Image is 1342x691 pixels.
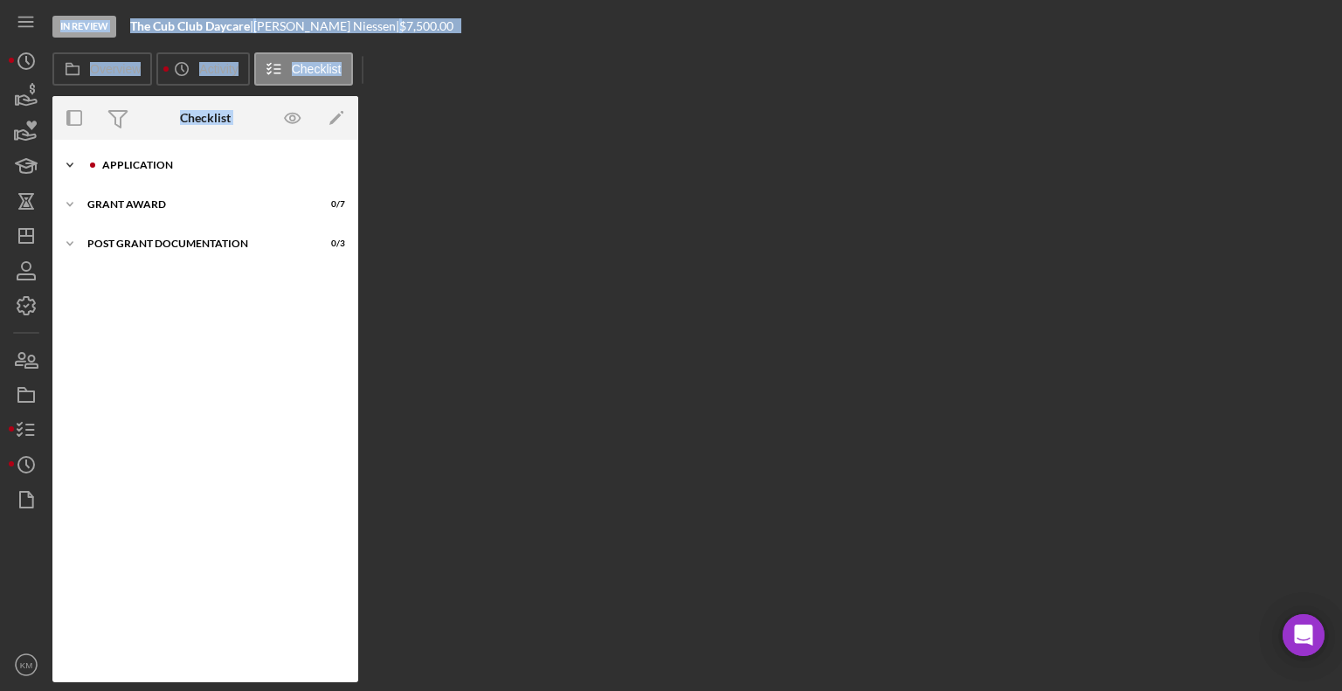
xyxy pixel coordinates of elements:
[314,238,345,249] div: 0 / 3
[52,16,116,38] div: In Review
[253,19,399,33] div: [PERSON_NAME] Niessen |
[87,238,301,249] div: Post Grant Documentation
[130,18,250,33] b: The Cub Club Daycare
[1283,614,1325,656] div: Open Intercom Messenger
[199,62,238,76] label: Activity
[399,19,459,33] div: $7,500.00
[130,19,253,33] div: |
[102,160,336,170] div: Application
[9,647,44,682] button: KM
[52,52,152,86] button: Overview
[314,199,345,210] div: 0 / 7
[87,199,301,210] div: Grant Award
[156,52,249,86] button: Activity
[90,62,141,76] label: Overview
[292,62,342,76] label: Checklist
[20,660,32,670] text: KM
[180,111,231,125] div: Checklist
[254,52,353,86] button: Checklist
